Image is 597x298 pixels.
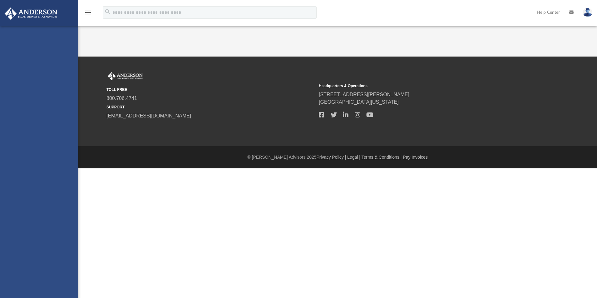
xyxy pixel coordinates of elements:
i: menu [84,9,92,16]
img: Anderson Advisors Platinum Portal [106,72,144,80]
a: [STREET_ADDRESS][PERSON_NAME] [319,92,409,97]
a: 800.706.4741 [106,96,137,101]
small: SUPPORT [106,104,314,110]
a: [GEOGRAPHIC_DATA][US_STATE] [319,99,399,105]
div: © [PERSON_NAME] Advisors 2025 [78,154,597,161]
a: [EMAIL_ADDRESS][DOMAIN_NAME] [106,113,191,118]
img: User Pic [583,8,592,17]
a: Terms & Conditions | [362,155,402,160]
a: Pay Invoices [403,155,427,160]
a: Privacy Policy | [317,155,346,160]
img: Anderson Advisors Platinum Portal [3,7,59,20]
i: search [104,8,111,15]
a: Legal | [347,155,360,160]
small: Headquarters & Operations [319,83,527,89]
small: TOLL FREE [106,87,314,92]
a: menu [84,12,92,16]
